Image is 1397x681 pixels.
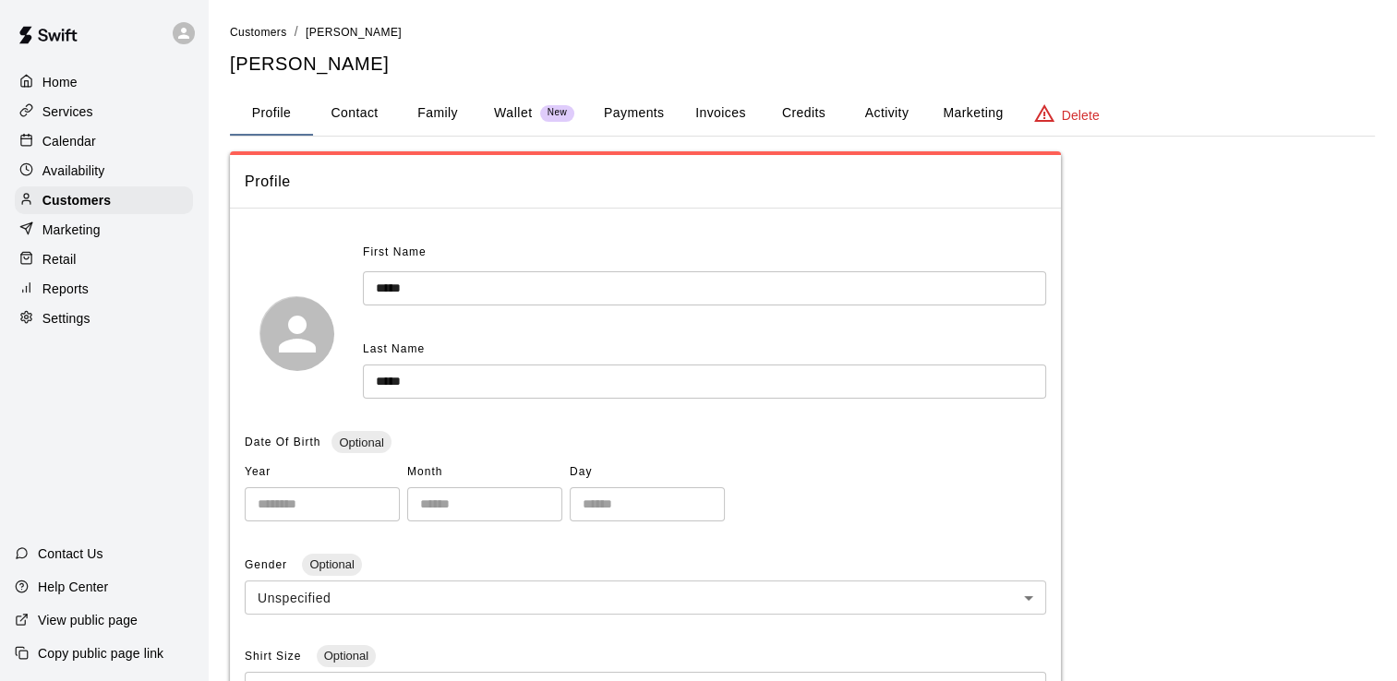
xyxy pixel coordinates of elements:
p: Marketing [42,221,101,239]
li: / [295,22,298,42]
p: Home [42,73,78,91]
a: Customers [15,186,193,214]
span: Gender [245,558,291,571]
div: basic tabs example [230,91,1375,136]
p: Customers [42,191,111,209]
a: Customers [230,24,287,39]
div: Unspecified [245,580,1046,615]
button: Marketing [928,91,1018,136]
p: Settings [42,309,90,328]
a: Home [15,68,193,96]
span: First Name [363,238,427,268]
a: Retail [15,245,193,273]
span: Shirt Size [245,650,306,663]
p: View public page [38,611,138,629]
span: Optional [302,557,361,571]
span: Month [407,458,562,487]
button: Profile [230,91,313,136]
button: Family [396,91,479,136]
span: Date Of Birth [245,436,320,448]
p: Delete [1062,106,1100,125]
button: Credits [762,91,845,136]
button: Invoices [679,91,762,136]
span: New [540,107,574,119]
a: Availability [15,157,193,185]
p: Reports [42,280,89,298]
p: Services [42,102,93,121]
p: Contact Us [38,544,103,563]
p: Availability [42,161,105,180]
span: Profile [245,170,1046,194]
span: Year [245,458,400,487]
span: Customers [230,26,287,39]
h5: [PERSON_NAME] [230,52,1375,77]
p: Copy public page link [38,644,163,663]
p: Wallet [494,103,533,123]
a: Marketing [15,216,193,244]
span: Last Name [363,342,425,355]
button: Contact [313,91,396,136]
span: Optional [317,649,376,663]
button: Payments [589,91,679,136]
p: Calendar [42,132,96,150]
span: [PERSON_NAME] [306,26,402,39]
span: Day [570,458,725,487]
a: Reports [15,275,193,303]
p: Retail [42,250,77,269]
button: Activity [845,91,928,136]
span: Optional [331,436,391,449]
p: Help Center [38,578,108,596]
a: Settings [15,305,193,332]
a: Services [15,98,193,125]
a: Calendar [15,127,193,155]
nav: breadcrumb [230,22,1375,42]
